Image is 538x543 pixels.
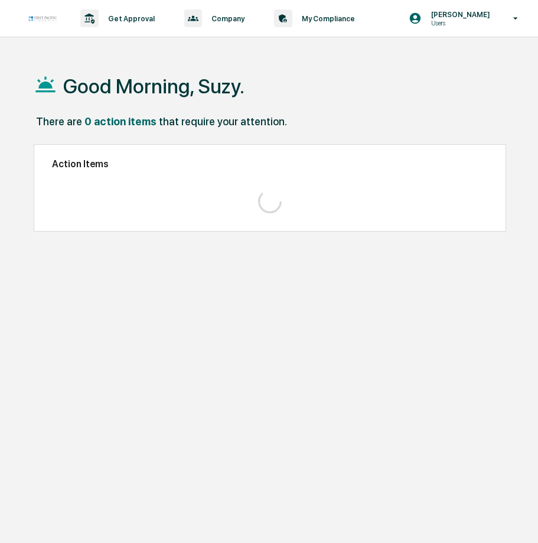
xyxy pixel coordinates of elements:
[159,115,287,128] div: that require your attention.
[292,14,361,23] p: My Compliance
[52,158,488,170] h2: Action Items
[422,19,496,27] p: Users
[202,14,250,23] p: Company
[422,10,496,19] p: [PERSON_NAME]
[63,74,244,98] h1: Good Morning, Suzy.
[28,15,57,21] img: logo
[84,115,156,128] div: 0 action items
[99,14,161,23] p: Get Approval
[36,115,82,128] div: There are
